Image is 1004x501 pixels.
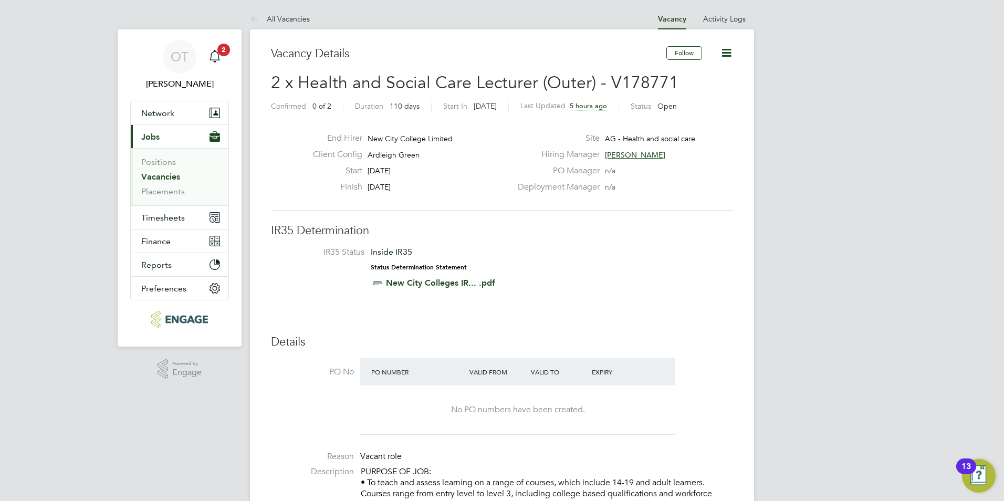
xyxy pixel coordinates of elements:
span: [DATE] [368,182,391,192]
span: 5 hours ago [570,101,607,110]
a: 2 [204,40,225,74]
span: AG - Health and social care [605,134,695,143]
span: Jobs [141,132,160,142]
span: 2 [217,44,230,56]
span: 110 days [390,101,420,111]
span: Preferences [141,284,186,294]
span: Finance [141,236,171,246]
h3: Vacancy Details [271,46,666,61]
a: All Vacancies [250,14,310,24]
label: Last Updated [520,101,566,110]
a: OT[PERSON_NAME] [130,40,229,90]
div: Jobs [131,148,228,205]
label: Hiring Manager [511,149,600,160]
a: Go to home page [130,311,229,328]
a: Positions [141,157,176,167]
a: Placements [141,186,185,196]
span: 2 x Health and Social Care Lecturer (Outer) - V178771 [271,72,678,93]
h3: IR35 Determination [271,223,733,238]
span: Engage [172,368,202,377]
span: n/a [605,182,615,192]
nav: Main navigation [118,29,242,347]
span: Reports [141,260,172,270]
div: 13 [961,466,971,480]
button: Follow [666,46,702,60]
h3: Details [271,335,733,350]
span: Network [141,108,174,118]
button: Reports [131,253,228,276]
span: n/a [605,166,615,175]
span: Vacant role [360,451,402,462]
label: End Hirer [305,133,362,144]
button: Jobs [131,125,228,148]
span: [PERSON_NAME] [605,150,665,160]
span: Ardleigh Green [368,150,420,160]
span: OT [171,50,189,64]
label: IR35 Status [281,247,364,258]
label: Client Config [305,149,362,160]
span: 0 of 2 [312,101,331,111]
span: Inside IR35 [371,247,412,257]
label: Start [305,165,362,176]
img: huntereducation-logo-retina.png [151,311,207,328]
label: Description [271,466,354,477]
label: Deployment Manager [511,182,600,193]
button: Finance [131,229,228,253]
span: Olivia Triassi [130,78,229,90]
div: Expiry [589,362,651,381]
span: [DATE] [474,101,497,111]
label: PO No [271,367,354,378]
a: Powered byEngage [158,359,202,379]
button: Preferences [131,277,228,300]
span: Timesheets [141,213,185,223]
button: Network [131,101,228,124]
label: Site [511,133,600,144]
div: No PO numbers have been created. [371,404,665,415]
label: Finish [305,182,362,193]
div: Valid From [467,362,528,381]
strong: Status Determination Statement [371,264,467,271]
label: Reason [271,451,354,462]
a: Activity Logs [703,14,746,24]
a: Vacancies [141,172,180,182]
a: Vacancy [658,15,686,24]
div: Valid To [528,362,590,381]
label: Confirmed [271,101,306,111]
span: [DATE] [368,166,391,175]
span: Powered by [172,359,202,368]
button: Open Resource Center, 13 new notifications [962,459,996,493]
button: Timesheets [131,206,228,229]
label: Status [631,101,651,111]
a: New City Colleges IR... .pdf [386,278,495,288]
span: New City College Limited [368,134,453,143]
label: Duration [355,101,383,111]
label: Start In [443,101,467,111]
span: Open [657,101,677,111]
label: PO Manager [511,165,600,176]
div: PO Number [369,362,467,381]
